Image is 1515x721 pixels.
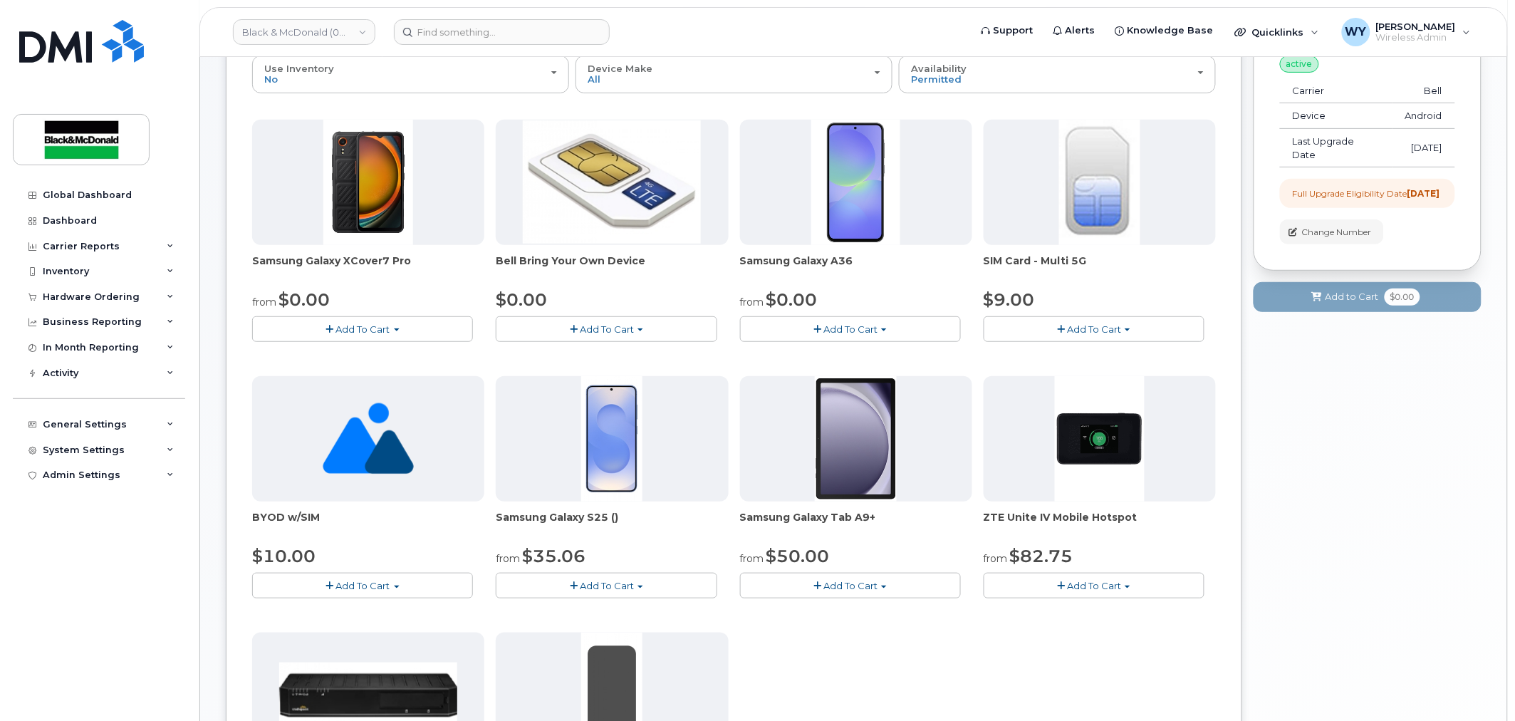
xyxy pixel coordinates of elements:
img: phone23879.JPG [323,120,413,245]
div: Bell Bring Your Own Device [496,254,728,282]
a: Alerts [1043,16,1105,45]
button: Change Number [1280,219,1384,244]
img: no_image_found-2caef05468ed5679b831cfe6fc140e25e0c280774317ffc20a367ab7fd17291e.png [323,376,413,502]
span: $0.00 [278,289,330,310]
strong: [DATE] [1407,188,1440,199]
img: phone23817.JPG [581,376,642,502]
input: Find something... [394,19,610,45]
span: $0.00 [766,289,818,310]
td: [DATE] [1392,129,1455,167]
img: 00D627D4-43E9-49B7-A367-2C99342E128C.jpg [1059,120,1140,245]
button: Add To Cart [740,316,961,341]
span: [PERSON_NAME] [1376,21,1456,32]
span: Add To Cart [1067,323,1121,335]
span: $35.06 [522,546,585,566]
div: Full Upgrade Eligibility Date [1293,187,1440,199]
span: Add To Cart [1067,580,1121,591]
td: Last Upgrade Date [1280,129,1392,167]
button: Add To Cart [984,316,1204,341]
td: Android [1392,103,1455,129]
span: Add to Cart [1326,290,1379,304]
span: Device Make [588,63,652,74]
td: Device [1280,103,1392,129]
button: Add to Cart $0.00 [1254,282,1482,311]
button: Availability Permitted [899,56,1216,93]
span: Add To Cart [580,580,634,591]
span: Change Number [1302,226,1372,239]
button: Use Inventory No [252,56,569,93]
span: $0.00 [496,289,547,310]
span: Support [994,24,1034,38]
span: $9.00 [984,289,1035,310]
div: Samsung Galaxy XCover7 Pro [252,254,484,282]
span: WY [1345,24,1367,41]
button: Add To Cart [984,573,1204,598]
div: BYOD w/SIM [252,510,484,539]
a: Black & McDonald (0555654315) [233,19,375,45]
span: Add To Cart [336,323,390,335]
button: Add To Cart [496,316,717,341]
button: Add To Cart [496,573,717,598]
img: phone23268.JPG [1055,376,1145,502]
img: phone23884.JPG [815,376,897,502]
small: from [252,296,276,308]
small: from [496,552,520,565]
div: ZTE Unite IV Mobile Hotspot [984,510,1216,539]
button: Add To Cart [252,316,473,341]
span: Add To Cart [580,323,634,335]
div: Samsung Galaxy S25 () [496,510,728,539]
span: Knowledge Base [1128,24,1214,38]
span: No [264,73,278,85]
div: Wesley Yue [1332,18,1481,46]
span: Add To Cart [823,580,878,591]
a: Knowledge Base [1105,16,1224,45]
div: Quicklinks [1225,18,1329,46]
span: Alerts [1066,24,1095,38]
div: Samsung Galaxy A36 [740,254,972,282]
span: $82.75 [1010,546,1073,566]
span: Use Inventory [264,63,334,74]
span: Wireless Admin [1376,32,1456,43]
span: Quicklinks [1252,26,1304,38]
span: $0.00 [1385,289,1420,306]
div: SIM Card - Multi 5G [984,254,1216,282]
img: phone23886.JPG [811,120,901,245]
small: from [984,552,1008,565]
span: $50.00 [766,546,830,566]
span: Add To Cart [336,580,390,591]
span: $10.00 [252,546,316,566]
div: Samsung Galaxy Tab A9+ [740,510,972,539]
button: Add To Cart [252,573,473,598]
span: All [588,73,600,85]
td: Bell [1392,78,1455,104]
small: from [740,552,764,565]
small: from [740,296,764,308]
td: Carrier [1280,78,1392,104]
span: Add To Cart [823,323,878,335]
img: phone23274.JPG [523,120,701,244]
button: Add To Cart [740,573,961,598]
a: Support [972,16,1043,45]
span: Permitted [911,73,962,85]
div: active [1280,56,1319,73]
span: Availability [911,63,967,74]
button: Device Make All [576,56,892,93]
